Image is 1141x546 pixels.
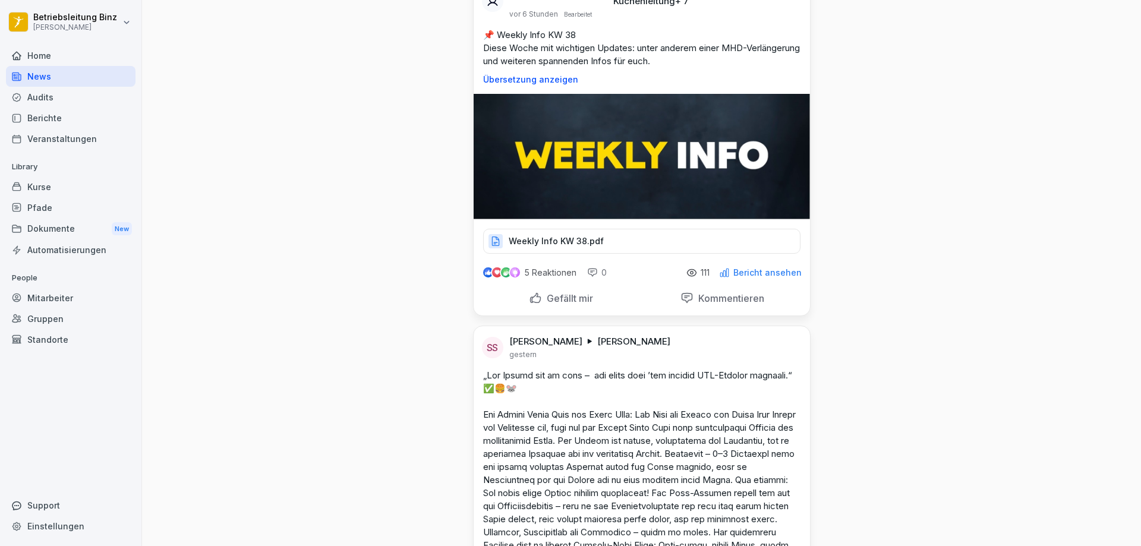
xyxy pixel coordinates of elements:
a: News [6,66,135,87]
a: Standorte [6,329,135,350]
a: Audits [6,87,135,108]
p: Bearbeitet [564,10,592,19]
p: 📌 Weekly Info KW 38 Diese Woche mit wichtigen Updates: unter anderem einer MHD-Verlängerung und w... [483,29,800,68]
div: SS [482,337,503,358]
p: Bericht ansehen [733,268,802,277]
a: Kurse [6,176,135,197]
a: Mitarbeiter [6,288,135,308]
div: Support [6,495,135,516]
p: Kommentieren [694,292,764,304]
a: Gruppen [6,308,135,329]
a: Berichte [6,108,135,128]
img: like [483,268,493,277]
p: [PERSON_NAME] [33,23,117,31]
a: DokumenteNew [6,218,135,240]
p: Übersetzung anzeigen [483,75,800,84]
p: Weekly Info KW 38.pdf [509,235,604,247]
img: celebrate [501,267,511,277]
img: inspiring [510,267,520,278]
a: Automatisierungen [6,239,135,260]
a: Pfade [6,197,135,218]
p: Gefällt mir [542,292,593,304]
p: Library [6,157,135,176]
p: vor 6 Stunden [509,10,558,19]
p: Betriebsleitung Binz [33,12,117,23]
p: 5 Reaktionen [525,268,576,277]
div: New [112,222,132,236]
img: x2xer1z8nt1hg9jx4p66gr4y.png [474,94,810,219]
p: gestern [509,350,537,359]
div: Dokumente [6,218,135,240]
a: Veranstaltungen [6,128,135,149]
a: Weekly Info KW 38.pdf [483,239,800,251]
p: People [6,269,135,288]
p: [PERSON_NAME] [509,336,582,348]
p: 111 [701,268,710,277]
img: love [493,268,502,277]
div: 0 [587,267,607,279]
a: Home [6,45,135,66]
p: [PERSON_NAME] [597,336,670,348]
a: Einstellungen [6,516,135,536]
